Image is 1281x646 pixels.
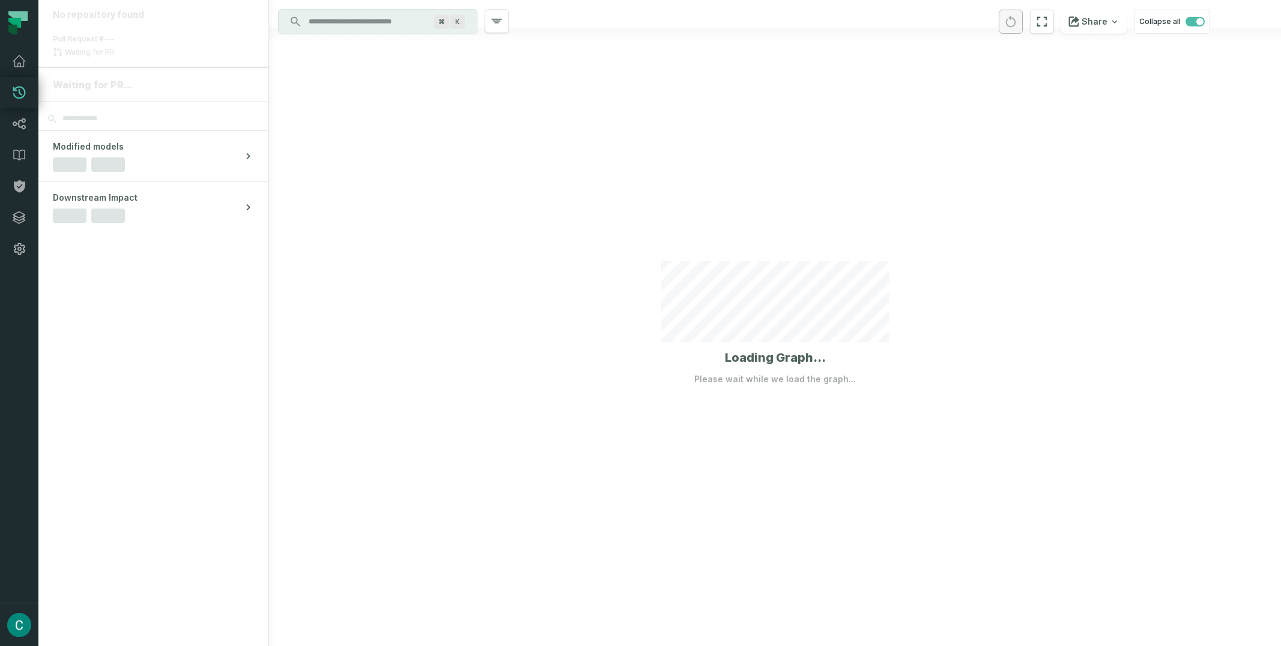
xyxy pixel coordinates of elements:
img: avatar of Cristian Gomez [7,613,31,637]
button: Share [1061,10,1127,34]
button: Collapse all [1134,10,1210,34]
span: Press ⌘ + K to focus the search bar [450,15,465,29]
p: Please wait while we load the graph... [694,373,856,385]
span: Waiting for PR [62,47,117,57]
h1: Loading Graph... [725,349,826,366]
div: No repository found [53,10,254,21]
span: Downstream Impact [53,192,138,204]
button: Modified models [38,131,268,181]
button: Downstream Impact [38,182,268,233]
span: Pull Request #--- [53,34,115,43]
span: Press ⌘ + K to focus the search bar [434,15,449,29]
div: Waiting for PR... [53,78,254,92]
span: Modified models [53,141,124,153]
